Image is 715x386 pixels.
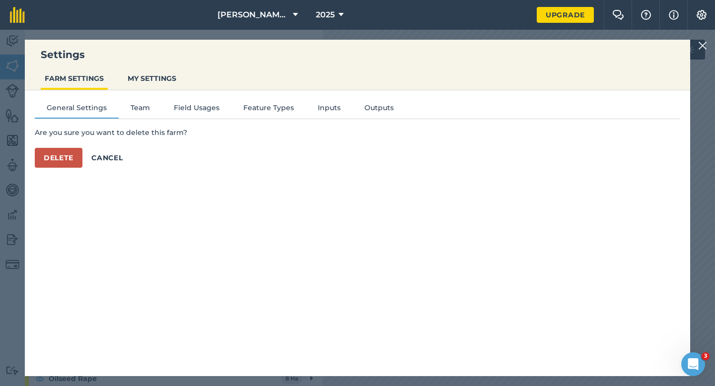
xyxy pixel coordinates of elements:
[231,102,306,117] button: Feature Types
[537,7,594,23] a: Upgrade
[162,102,231,117] button: Field Usages
[119,102,162,117] button: Team
[612,10,624,20] img: Two speech bubbles overlapping with the left bubble in the forefront
[306,102,353,117] button: Inputs
[10,7,25,23] img: fieldmargin Logo
[35,102,119,117] button: General Settings
[217,9,289,21] span: [PERSON_NAME] & Sons Farming LTD
[681,352,705,376] iframe: Intercom live chat
[316,9,335,21] span: 2025
[35,148,82,168] button: Delete
[25,48,690,62] h3: Settings
[35,127,680,138] p: Are you sure you want to delete this farm?
[696,10,708,20] img: A cog icon
[640,10,652,20] img: A question mark icon
[669,9,679,21] img: svg+xml;base64,PHN2ZyB4bWxucz0iaHR0cDovL3d3dy53My5vcmcvMjAwMC9zdmciIHdpZHRoPSIxNyIgaGVpZ2h0PSIxNy...
[82,148,132,168] button: Cancel
[702,352,710,360] span: 3
[124,69,180,88] button: MY SETTINGS
[698,40,707,52] img: svg+xml;base64,PHN2ZyB4bWxucz0iaHR0cDovL3d3dy53My5vcmcvMjAwMC9zdmciIHdpZHRoPSIyMiIgaGVpZ2h0PSIzMC...
[353,102,406,117] button: Outputs
[41,69,108,88] button: FARM SETTINGS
